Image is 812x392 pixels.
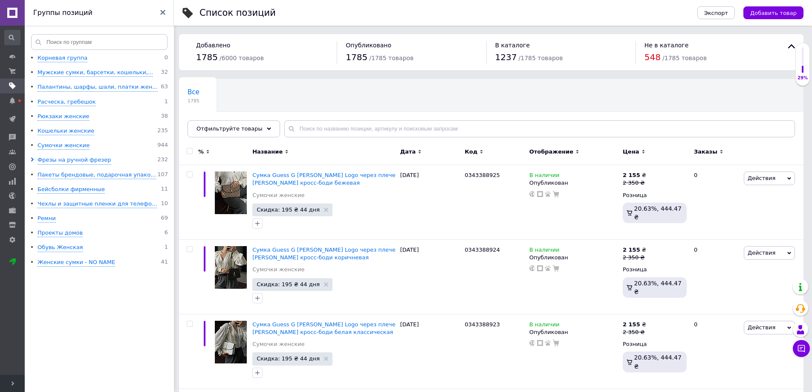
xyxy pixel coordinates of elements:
[694,148,717,156] span: Заказы
[623,179,646,187] div: 2 350 ₴
[529,254,618,261] div: Опубликован
[529,328,618,336] div: Опубликован
[495,52,517,62] span: 1237
[400,148,416,156] span: Дата
[157,142,168,150] span: 944
[529,172,560,181] span: В наличии
[252,266,304,273] a: Сумочки женские
[196,42,230,49] span: Добавлено
[634,280,682,295] span: 20.63%, 444.47 ₴
[38,98,96,106] div: Расческа, гребешок
[161,69,168,77] span: 32
[38,229,83,237] div: Проекты домов
[284,120,795,137] input: Поиск по названию позиции, артикулу и поисковым запросам
[165,244,168,252] span: 1
[252,192,304,199] a: Сумочки женские
[623,246,646,254] div: ₴
[252,340,304,348] a: Сумочки женские
[623,172,640,178] b: 2 155
[38,244,83,252] div: Обувь Женская
[623,247,640,253] b: 2 155
[157,171,168,179] span: 107
[346,42,391,49] span: Опубликовано
[346,52,367,62] span: 1785
[252,321,396,335] a: Сумка Guess G [PERSON_NAME] Logo через плече [PERSON_NAME] кросс-боди белая классическая
[31,34,168,50] input: Поиск по группам
[198,148,204,156] span: %
[748,175,775,181] span: Действия
[215,246,247,289] img: Сумка Guess G James Logo через плече Гесс кросс-боди коричневая
[257,356,320,361] span: Скидка: 195 ₴ 44 дня
[38,258,115,267] div: Женские сумки - NO NAME
[623,266,687,273] div: Розница
[38,113,90,121] div: Рюкзаки женские
[623,192,687,199] div: Розница
[634,354,682,369] span: 20.63%, 444.47 ₴
[644,52,661,62] span: 548
[161,258,168,267] span: 41
[161,200,168,208] span: 10
[623,328,646,336] div: 2 350 ₴
[623,340,687,348] div: Розница
[689,314,742,389] div: 0
[529,321,560,330] span: В наличии
[662,55,707,61] span: / 1785 товаров
[689,165,742,240] div: 0
[215,321,247,363] img: Сумка Guess G James Logo через плече Гесс кросс-боди белая классическая
[157,156,168,164] span: 232
[199,9,276,17] div: Список позиций
[743,6,803,19] button: Добавить товар
[529,179,618,187] div: Опубликован
[519,55,563,61] span: / 1785 товаров
[634,205,682,221] span: 20.63%, 444.47 ₴
[38,142,90,150] div: Сумочки женские
[252,172,396,186] a: Сумка Guess G [PERSON_NAME] Logo через плече [PERSON_NAME] кросс-боди бежевая
[165,98,168,106] span: 1
[196,52,218,62] span: 1785
[369,55,413,61] span: / 1785 товаров
[623,254,646,261] div: 2 350 ₴
[38,200,157,208] div: Чехлы и защитные пленки для телефо...
[196,125,263,132] span: Отфильтруйте товары
[623,321,640,328] b: 2 155
[188,98,199,104] span: 1785
[689,240,742,314] div: 0
[38,215,56,223] div: Ремни
[623,171,646,179] div: ₴
[257,207,320,212] span: Скидка: 195 ₴ 44 дня
[257,282,320,287] span: Скидка: 195 ₴ 44 дня
[644,42,689,49] span: Не в каталоге
[465,148,477,156] span: Код
[161,186,168,194] span: 11
[161,83,168,91] span: 63
[161,215,168,223] span: 69
[161,113,168,121] span: 38
[165,54,168,62] span: 0
[697,6,735,19] button: Экспорт
[529,148,573,156] span: Отображение
[465,247,500,253] span: 0343388924
[38,54,87,62] div: Корневая группа
[750,10,797,16] span: Добавить товар
[398,165,463,240] div: [DATE]
[623,148,639,156] span: Цена
[38,127,94,135] div: Кошельки женские
[748,324,775,331] span: Действия
[529,247,560,256] span: В наличии
[38,69,153,77] div: Мужские сумки, барсетки, кошельки,...
[495,42,530,49] span: В каталоге
[398,240,463,314] div: [DATE]
[215,171,247,214] img: Сумка Guess G James Logo через плече Гесс кросс-боди бежевая
[252,148,283,156] span: Название
[398,314,463,389] div: [DATE]
[220,55,264,61] span: / 6000 товаров
[796,75,809,81] div: 29%
[252,247,396,261] a: Сумка Guess G [PERSON_NAME] Logo через плече [PERSON_NAME] кросс-боди коричневая
[465,172,500,178] span: 0343388925
[748,250,775,256] span: Действия
[188,88,199,96] span: Все
[38,83,158,91] div: Палантины, шарфы, шали, платки жен...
